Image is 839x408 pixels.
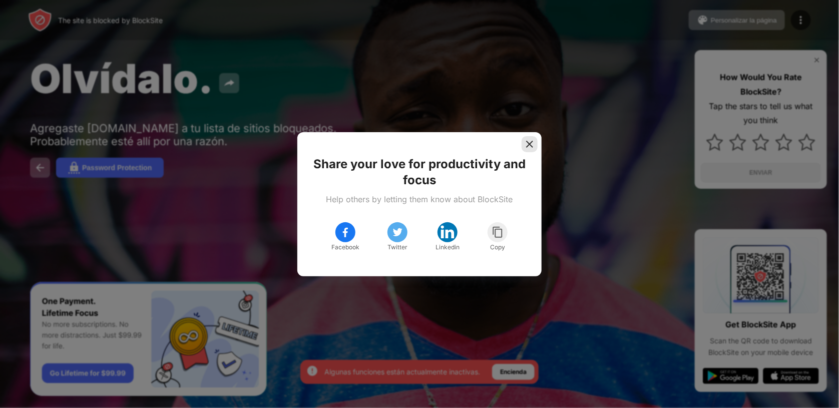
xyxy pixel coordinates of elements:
[492,226,504,238] img: copy.svg
[391,226,403,238] img: twitter.svg
[339,226,351,238] img: facebook.svg
[440,224,456,240] img: linkedin.svg
[331,242,359,252] div: Facebook
[387,242,407,252] div: Twitter
[326,194,513,204] div: Help others by letting them know about BlockSite
[309,156,530,188] div: Share your love for productivity and focus
[490,242,505,252] div: Copy
[436,242,460,252] div: Linkedin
